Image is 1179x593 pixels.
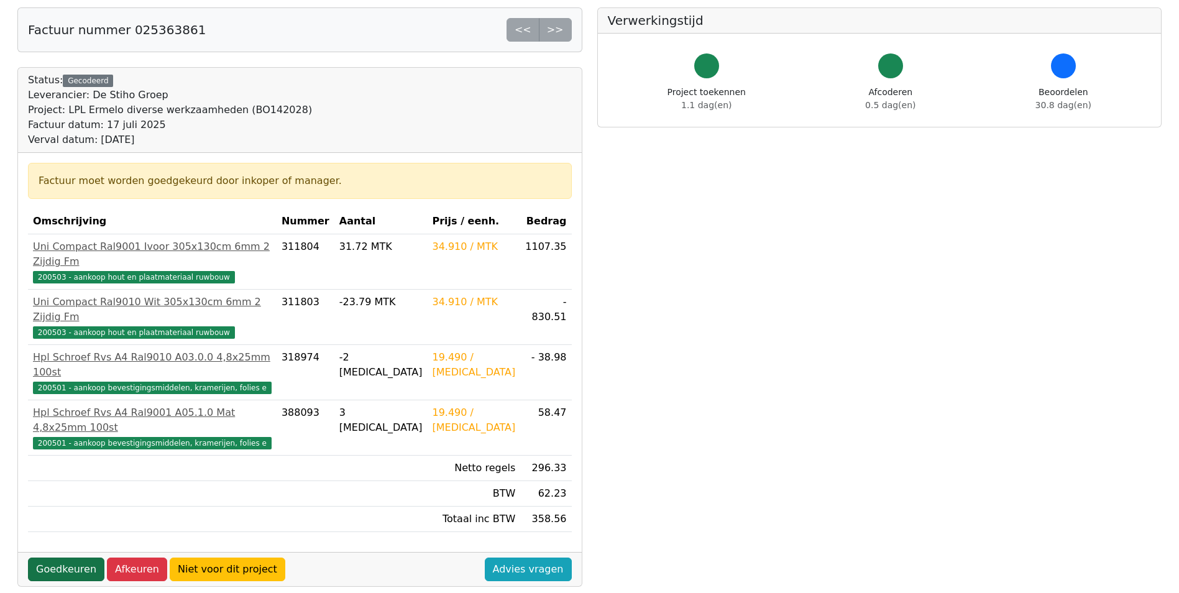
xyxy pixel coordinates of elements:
td: 311803 [277,290,334,345]
td: - 830.51 [520,290,571,345]
td: 358.56 [520,507,571,532]
th: Bedrag [520,209,571,234]
th: Omschrijving [28,209,277,234]
td: 318974 [277,345,334,400]
td: BTW [427,481,520,507]
a: Advies vragen [485,558,572,581]
div: 34.910 / MTK [432,239,515,254]
span: 200503 - aankoop hout en plaatmateriaal ruwbouw [33,326,235,339]
th: Nummer [277,209,334,234]
td: Totaal inc BTW [427,507,520,532]
div: Factuur datum: 17 juli 2025 [28,117,312,132]
div: Hpl Schroef Rvs A4 Ral9001 A05.1.0 Mat 4,8x25mm 100st [33,405,272,435]
div: Status: [28,73,312,147]
th: Aantal [334,209,428,234]
div: Beoordelen [1035,86,1091,112]
div: -2 [MEDICAL_DATA] [339,350,423,380]
div: -23.79 MTK [339,295,423,310]
div: Leverancier: De Stiho Groep [28,88,312,103]
div: 19.490 / [MEDICAL_DATA] [432,350,515,380]
td: - 38.98 [520,345,571,400]
th: Prijs / eenh. [427,209,520,234]
div: 34.910 / MTK [432,295,515,310]
span: 0.5 dag(en) [865,100,915,110]
div: Factuur moet worden goedgekeurd door inkoper of manager. [39,173,561,188]
td: 62.23 [520,481,571,507]
div: Project toekennen [667,86,746,112]
a: Hpl Schroef Rvs A4 Ral9010 A03.0.0 4,8x25mm 100st200501 - aankoop bevestigingsmiddelen, kramerije... [33,350,272,395]
div: Uni Compact Ral9001 Ivoor 305x130cm 6mm 2 Zijdig Fm [33,239,272,269]
div: 3 [MEDICAL_DATA] [339,405,423,435]
h5: Factuur nummer 025363861 [28,22,206,37]
div: Project: LPL Ermelo diverse werkzaamheden (BO142028) [28,103,312,117]
td: 388093 [277,400,334,456]
span: 1.1 dag(en) [681,100,732,110]
span: 200503 - aankoop hout en plaatmateriaal ruwbouw [33,271,235,283]
a: Uni Compact Ral9010 Wit 305x130cm 6mm 2 Zijdig Fm200503 - aankoop hout en plaatmateriaal ruwbouw [33,295,272,339]
a: Niet voor dit project [170,558,285,581]
a: Uni Compact Ral9001 Ivoor 305x130cm 6mm 2 Zijdig Fm200503 - aankoop hout en plaatmateriaal ruwbouw [33,239,272,284]
div: 19.490 / [MEDICAL_DATA] [432,405,515,435]
td: 296.33 [520,456,571,481]
a: Afkeuren [107,558,167,581]
div: 31.72 MTK [339,239,423,254]
div: Hpl Schroef Rvs A4 Ral9010 A03.0.0 4,8x25mm 100st [33,350,272,380]
a: Hpl Schroef Rvs A4 Ral9001 A05.1.0 Mat 4,8x25mm 100st200501 - aankoop bevestigingsmiddelen, krame... [33,405,272,450]
span: 200501 - aankoop bevestigingsmiddelen, kramerijen, folies e [33,382,272,394]
a: Goedkeuren [28,558,104,581]
td: 1107.35 [520,234,571,290]
span: 30.8 dag(en) [1035,100,1091,110]
td: Netto regels [427,456,520,481]
div: Gecodeerd [63,75,113,87]
div: Verval datum: [DATE] [28,132,312,147]
td: 311804 [277,234,334,290]
td: 58.47 [520,400,571,456]
h5: Verwerkingstijd [608,13,1152,28]
span: 200501 - aankoop bevestigingsmiddelen, kramerijen, folies e [33,437,272,449]
div: Afcoderen [865,86,915,112]
div: Uni Compact Ral9010 Wit 305x130cm 6mm 2 Zijdig Fm [33,295,272,324]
